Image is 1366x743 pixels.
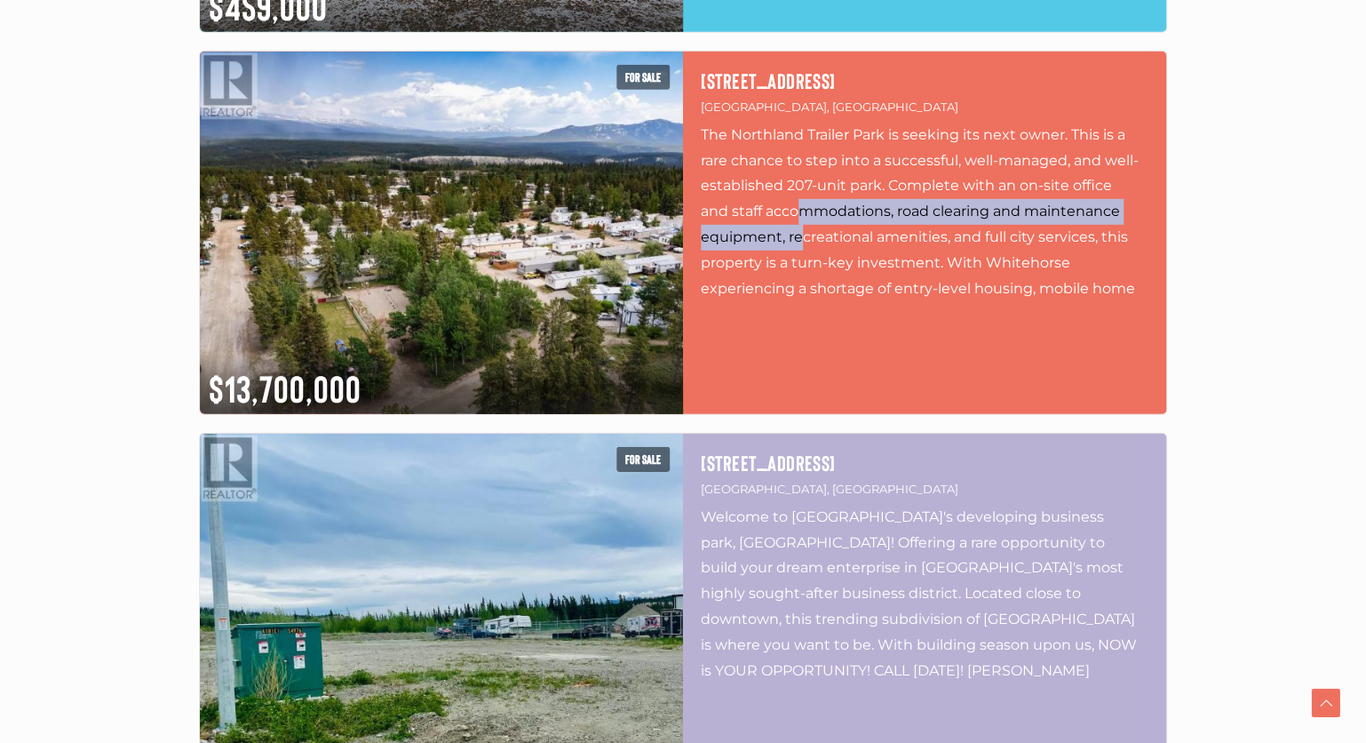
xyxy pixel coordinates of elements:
a: [STREET_ADDRESS] [701,451,1148,474]
p: Welcome to [GEOGRAPHIC_DATA]'s developing business park, [GEOGRAPHIC_DATA]! Offering a rare oppor... [701,504,1148,682]
img: 986 RANGE ROAD, Whitehorse, Yukon [200,51,683,413]
span: For sale [616,446,670,471]
p: [GEOGRAPHIC_DATA], [GEOGRAPHIC_DATA] [701,478,1148,499]
div: $13,700,000 [200,353,683,413]
p: The Northland Trailer Park is seeking its next owner. This is a rare chance to step into a succes... [701,122,1148,300]
p: [GEOGRAPHIC_DATA], [GEOGRAPHIC_DATA] [701,96,1148,116]
span: For sale [616,64,670,89]
a: [STREET_ADDRESS] [701,68,1148,92]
